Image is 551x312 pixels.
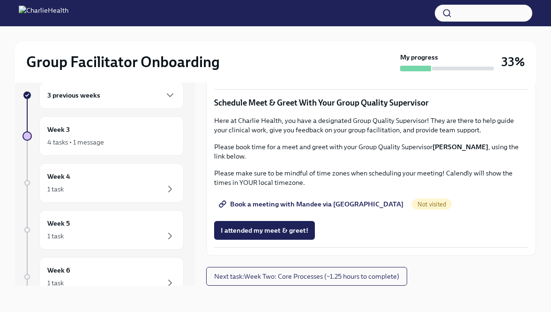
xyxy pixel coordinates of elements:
p: Please book time for a meet and greet with your Group Quality Supervisor , using the link below. [214,142,528,161]
span: Next task : Week Two: Core Processes (~1.25 hours to complete) [214,272,399,281]
div: 3 previous weeks [39,82,184,109]
a: Week 51 task [22,210,184,250]
strong: [PERSON_NAME] [432,143,488,151]
button: I attended my meet & greet! [214,221,315,240]
button: Next task:Week Two: Core Processes (~1.25 hours to complete) [206,267,407,286]
a: Week 41 task [22,163,184,203]
div: 4 tasks • 1 message [47,137,104,147]
h6: 3 previous weeks [47,90,100,100]
p: Schedule Meet & Greet With Your Group Quality Supervisor [214,97,528,108]
h6: Week 6 [47,265,70,275]
div: 1 task [47,278,64,288]
h6: Week 4 [47,171,70,182]
span: Book a meeting with Mandee via [GEOGRAPHIC_DATA] [221,199,403,209]
strong: My progress [400,53,438,62]
img: CharlieHealth [19,6,68,21]
p: Please make sure to be mindful of time zones when scheduling your meeting! Calendly will show the... [214,168,528,187]
h6: Week 5 [47,218,70,228]
a: Week 34 tasks • 1 message [22,116,184,156]
div: 1 task [47,184,64,194]
a: Book a meeting with Mandee via [GEOGRAPHIC_DATA] [214,195,410,213]
span: Not visited [412,201,452,208]
div: 1 task [47,231,64,241]
h3: 33% [501,53,525,70]
p: Here at Charlie Health, you have a designated Group Quality Supervisor! They are there to help gu... [214,116,528,135]
h6: Week 3 [47,124,70,135]
h2: Group Facilitator Onboarding [26,53,220,71]
a: Week 61 task [22,257,184,297]
span: I attended my meet & greet! [221,226,308,235]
